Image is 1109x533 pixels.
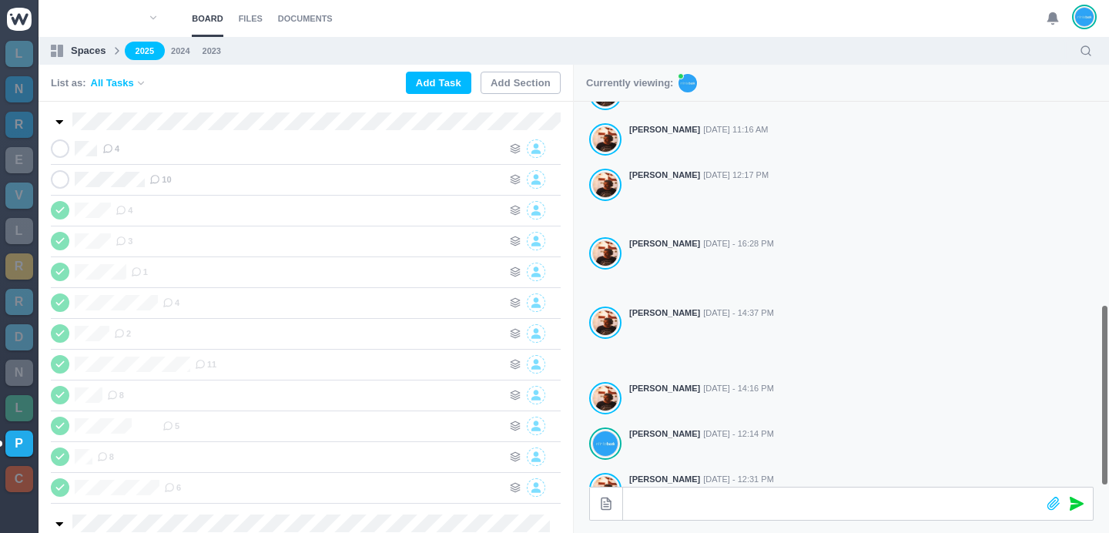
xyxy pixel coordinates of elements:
[171,45,189,58] a: 2024
[593,172,618,198] img: Antonio Lopes
[481,72,561,94] button: Add Section
[5,253,33,280] a: R
[91,75,134,91] span: All Tasks
[51,75,146,91] div: List as:
[703,237,774,250] span: [DATE] - 16:28 PM
[5,395,33,421] a: L
[629,307,700,320] strong: [PERSON_NAME]
[71,43,106,59] p: Spaces
[678,74,697,92] img: JT
[203,45,221,58] a: 2023
[51,45,63,57] img: spaces
[5,218,33,244] a: L
[7,8,32,31] img: winio
[629,382,700,395] strong: [PERSON_NAME]
[629,169,700,182] strong: [PERSON_NAME]
[593,126,618,153] img: Antonio Lopes
[629,123,700,136] strong: [PERSON_NAME]
[593,385,618,411] img: Antonio Lopes
[703,307,774,320] span: [DATE] - 14:37 PM
[703,169,769,182] span: [DATE] 12:17 PM
[406,72,471,94] button: Add Task
[5,147,33,173] a: E
[593,240,618,266] img: Antonio Lopes
[703,123,768,136] span: [DATE] 11:16 AM
[1075,7,1094,27] img: João Tosta
[5,324,33,350] a: D
[5,183,33,209] a: V
[629,473,700,486] strong: [PERSON_NAME]
[703,473,774,486] span: [DATE] - 12:31 PM
[5,360,33,386] a: N
[5,466,33,492] a: C
[703,382,774,395] span: [DATE] - 14:16 PM
[5,112,33,138] a: R
[629,237,700,250] strong: [PERSON_NAME]
[5,76,33,102] a: N
[586,75,673,91] p: Currently viewing:
[593,431,618,457] img: João Tosta
[629,427,700,441] strong: [PERSON_NAME]
[593,310,618,336] img: Antonio Lopes
[5,431,33,457] a: P
[5,41,33,67] a: L
[703,427,774,441] span: [DATE] - 12:14 PM
[5,289,33,315] a: R
[125,42,165,61] a: 2025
